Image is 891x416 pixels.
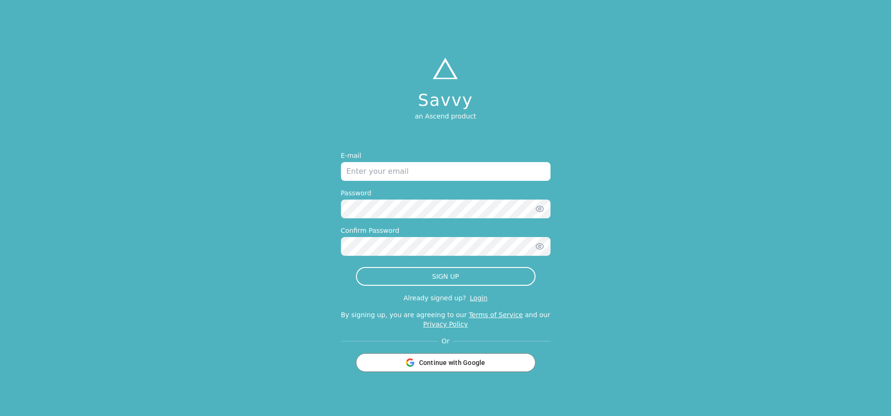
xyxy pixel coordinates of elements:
[415,111,476,121] p: an Ascend product
[419,358,485,367] span: Continue with Google
[423,320,468,328] a: Privacy Policy
[438,336,453,346] span: Or
[356,353,536,372] button: Continue with Google
[341,226,551,235] label: Confirm Password
[469,311,522,319] a: Terms of Service
[470,294,488,302] a: Login
[341,310,551,329] p: By signing up, you are agreeing to our and our
[356,267,536,286] button: SIGN UP
[341,188,551,198] label: Password
[404,294,466,302] p: Already signed up?
[415,91,476,110] h1: Savvy
[341,162,551,181] input: Enter your email
[341,151,551,160] label: E-mail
